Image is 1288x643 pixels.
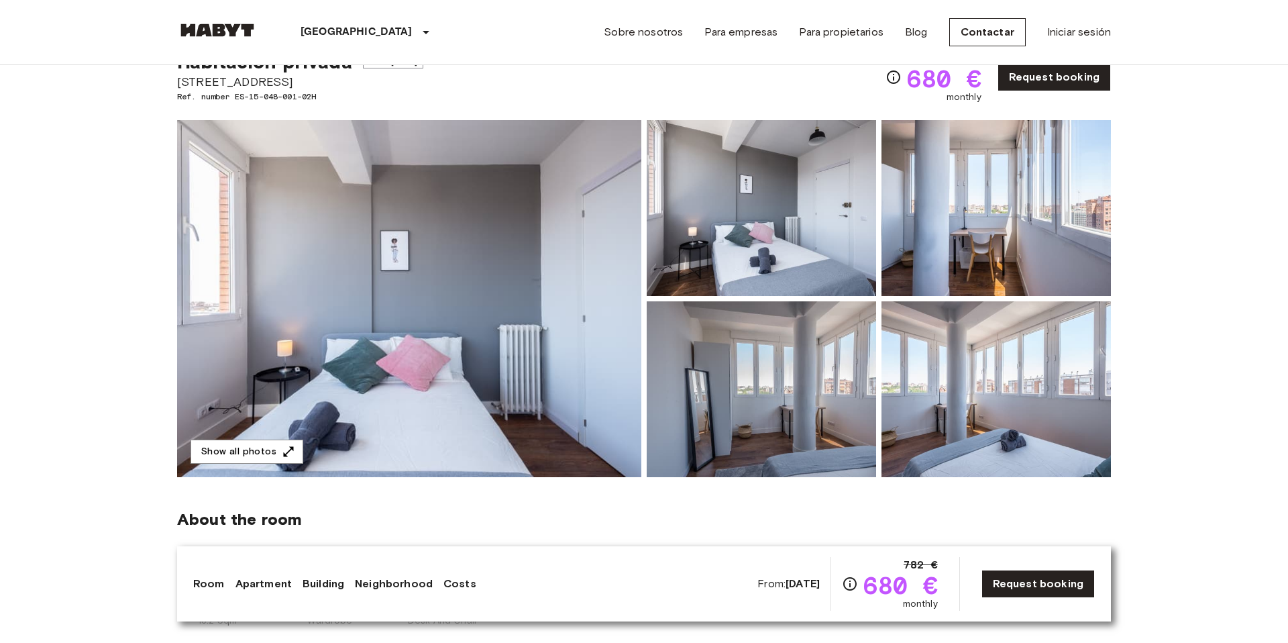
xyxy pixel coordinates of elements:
[907,66,981,91] span: 680 €
[191,440,303,464] button: Show all photos
[177,91,423,103] span: Ref. number ES-15-048-001-02H
[235,576,292,592] a: Apartment
[949,18,1026,46] a: Contactar
[842,576,858,592] svg: Check cost overview for full price breakdown. Please note that discounts apply to new joiners onl...
[443,576,476,592] a: Costs
[981,570,1095,598] a: Request booking
[885,69,902,85] svg: Check cost overview for full price breakdown. Please note that discounts apply to new joiners onl...
[303,576,344,592] a: Building
[881,120,1111,296] img: Picture of unit ES-15-048-001-02H
[177,73,423,91] span: [STREET_ADDRESS]
[355,576,433,592] a: Neighborhood
[757,577,820,591] span: From:
[647,301,876,477] img: Picture of unit ES-15-048-001-02H
[905,24,928,40] a: Blog
[177,509,1111,530] span: About the room
[604,24,683,40] a: Sobre nosotros
[903,597,938,611] span: monthly
[1047,24,1111,40] a: Iniciar sesión
[193,576,225,592] a: Room
[177,120,641,477] img: Marketing picture of unit ES-15-048-001-02H
[904,557,938,573] span: 782 €
[704,24,777,40] a: Para empresas
[301,24,413,40] p: [GEOGRAPHIC_DATA]
[863,573,938,597] span: 680 €
[647,120,876,296] img: Picture of unit ES-15-048-001-02H
[947,91,981,104] span: monthly
[998,63,1111,91] a: Request booking
[881,301,1111,477] img: Picture of unit ES-15-048-001-02H
[786,577,820,590] b: [DATE]
[799,24,883,40] a: Para propietarios
[177,23,258,37] img: Habyt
